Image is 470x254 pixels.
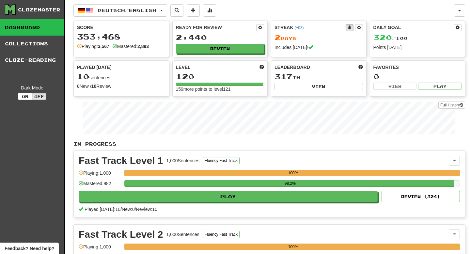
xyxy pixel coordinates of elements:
[135,207,136,212] span: /
[126,244,460,250] div: 100%
[203,157,240,164] button: Fluency Fast Track
[274,33,363,42] div: Day s
[166,231,199,238] div: 1,000 Sentences
[373,72,462,81] div: 0
[176,64,191,71] span: Level
[126,170,460,176] div: 100%
[85,207,120,212] span: Played [DATE]: 10
[170,4,183,17] button: Search sentences
[274,44,363,51] div: Includes [DATE]!
[203,231,240,238] button: Fluency Fast Track
[79,180,121,191] div: Mastered: 982
[373,64,462,71] div: Favorites
[259,64,264,71] span: Score more points to level up
[438,102,465,109] a: Full History
[274,24,346,31] div: Streak
[187,4,200,17] button: Add sentence to collection
[176,24,257,31] div: Ready for Review
[77,24,165,31] div: Score
[113,43,149,50] div: Mastered:
[176,86,264,92] div: 159 more points to level 121
[373,44,462,51] div: Points [DATE]
[77,72,89,81] span: 10
[176,72,264,81] div: 120
[373,36,408,41] span: / 100
[79,156,163,166] div: Fast Track Level 1
[176,33,264,41] div: 2,440
[418,83,462,90] button: Play
[136,207,157,212] span: Review: 10
[126,180,454,187] div: 98.2%
[18,7,60,13] div: Clozemaster
[77,83,165,89] div: New / Review
[77,33,165,41] div: 353,468
[98,8,156,13] span: Deutsch / English
[98,44,109,49] strong: 3,567
[77,64,112,71] span: Played [DATE]
[79,230,163,239] div: Fast Track Level 2
[18,93,32,100] button: On
[5,245,54,252] span: Open feedback widget
[274,64,310,71] span: Leaderboard
[203,4,216,17] button: More stats
[373,24,454,31] div: Daily Goal
[77,72,165,81] div: sentences
[32,93,46,100] button: Off
[274,72,292,81] span: 317
[137,44,149,49] strong: 2,893
[77,84,80,89] strong: 0
[122,207,135,212] span: New: 0
[274,83,363,90] button: View
[73,4,167,17] button: Deutsch/English
[373,83,417,90] button: View
[79,170,121,181] div: Playing: 1,000
[120,207,122,212] span: /
[166,157,199,164] div: 1,000 Sentences
[373,33,392,42] span: 320
[79,191,378,202] button: Play
[73,141,465,147] p: In Progress
[274,33,281,42] span: 2
[294,25,304,30] a: (+03)
[77,43,109,50] div: Playing:
[358,64,363,71] span: This week in points, UTC
[91,84,97,89] strong: 10
[274,72,363,81] div: th
[176,44,264,54] button: Review
[382,191,460,202] button: Review (324)
[5,85,59,91] div: Dark Mode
